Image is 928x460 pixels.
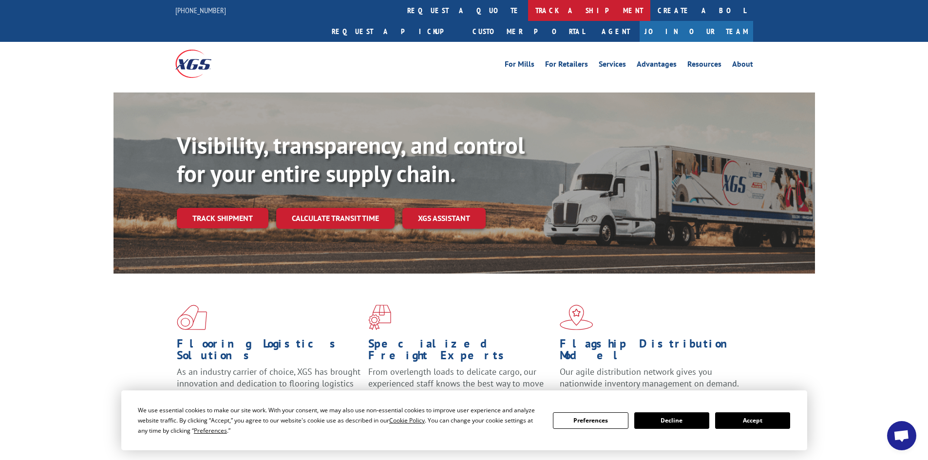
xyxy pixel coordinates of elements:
[560,338,744,366] h1: Flagship Distribution Model
[545,60,588,71] a: For Retailers
[276,208,395,229] a: Calculate transit time
[505,60,534,71] a: For Mills
[687,60,721,71] a: Resources
[368,338,552,366] h1: Specialized Freight Experts
[637,60,677,71] a: Advantages
[553,412,628,429] button: Preferences
[732,60,753,71] a: About
[324,21,465,42] a: Request a pickup
[177,130,525,188] b: Visibility, transparency, and control for your entire supply chain.
[599,60,626,71] a: Services
[177,305,207,330] img: xgs-icon-total-supply-chain-intelligence-red
[368,305,391,330] img: xgs-icon-focused-on-flooring-red
[715,412,790,429] button: Accept
[177,366,360,401] span: As an industry carrier of choice, XGS has brought innovation and dedication to flooring logistics...
[194,426,227,435] span: Preferences
[887,421,916,450] div: Open chat
[389,416,425,424] span: Cookie Policy
[121,390,807,450] div: Cookie Consent Prompt
[592,21,640,42] a: Agent
[634,412,709,429] button: Decline
[368,366,552,409] p: From overlength loads to delicate cargo, our experienced staff knows the best way to move your fr...
[175,5,226,15] a: [PHONE_NUMBER]
[560,305,593,330] img: xgs-icon-flagship-distribution-model-red
[138,405,541,436] div: We use essential cookies to make our site work. With your consent, we may also use non-essential ...
[465,21,592,42] a: Customer Portal
[177,338,361,366] h1: Flooring Logistics Solutions
[560,366,739,389] span: Our agile distribution network gives you nationwide inventory management on demand.
[177,208,268,228] a: Track shipment
[640,21,753,42] a: Join Our Team
[402,208,486,229] a: XGS ASSISTANT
